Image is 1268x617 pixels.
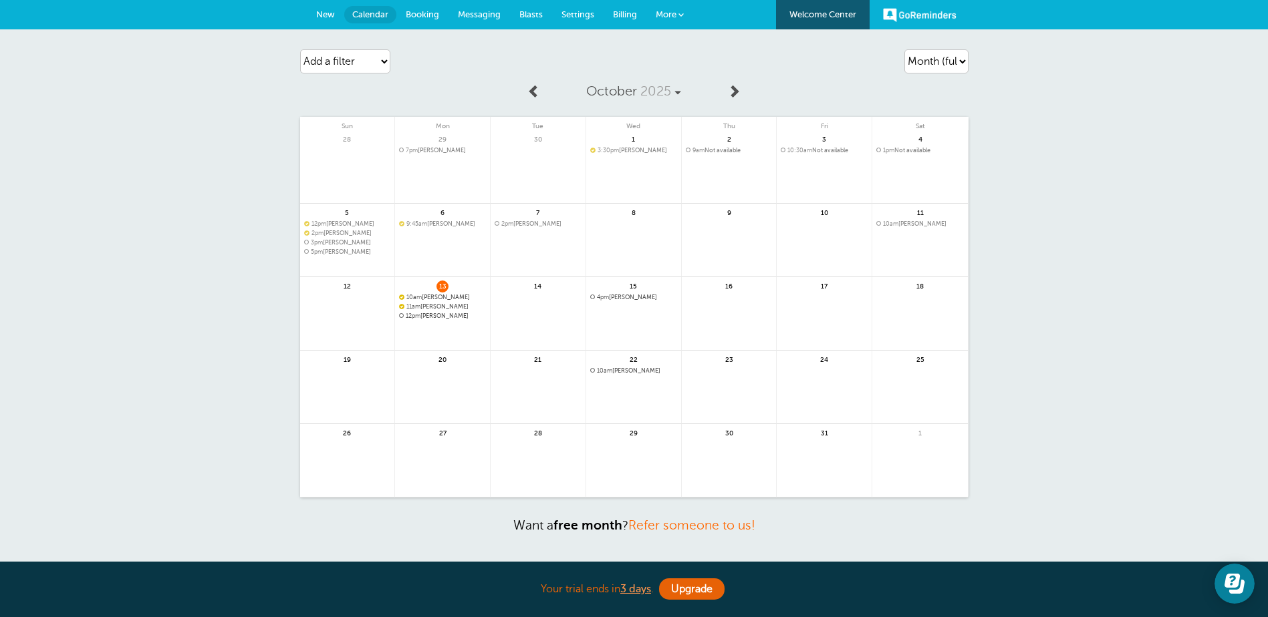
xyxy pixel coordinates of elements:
[399,313,486,320] span: Carolina Smith
[436,427,449,437] span: 27
[590,147,677,154] a: 3:30pm[PERSON_NAME]
[586,117,681,130] span: Wed
[491,117,586,130] span: Tue
[818,427,830,437] span: 31
[914,427,926,437] span: 1
[300,575,969,604] div: Your trial ends in .
[316,9,335,19] span: New
[341,280,353,290] span: 12
[311,220,326,227] span: 12pm
[553,518,622,532] strong: free month
[304,230,391,237] span: Courtney Konicki
[628,354,640,364] span: 22
[659,578,725,600] a: Upgrade
[495,220,582,228] span: Angela Blazer
[561,9,594,19] span: Settings
[818,134,830,144] span: 3
[436,134,449,144] span: 29
[304,248,391,256] a: 5pm[PERSON_NAME]
[532,354,544,364] span: 21
[344,6,396,23] a: Calendar
[620,583,651,595] a: 3 days
[613,9,637,19] span: Billing
[304,230,391,237] a: 2pm[PERSON_NAME]
[686,147,773,154] a: 9amNot available
[399,220,403,226] span: Confirmed. Changing the appointment date will unconfirm the appointment.
[341,207,353,217] span: 5
[640,83,671,99] span: 2025
[1215,564,1255,604] iframe: Resource center
[532,207,544,217] span: 7
[399,303,403,308] span: Confirmed. Changing the appointment date will unconfirm the appointment.
[883,147,894,154] span: 1pm
[876,220,964,228] span: Zhane Barrett
[436,354,449,364] span: 20
[311,230,324,236] span: 2pm
[300,117,395,130] span: Sun
[723,354,735,364] span: 23
[406,147,418,154] span: 7pm
[458,9,501,19] span: Messaging
[723,207,735,217] span: 9
[532,280,544,290] span: 14
[399,294,486,301] span: Quanzel Dilworth
[818,354,830,364] span: 24
[914,207,926,217] span: 11
[406,220,427,227] span: 9:45am
[501,220,513,227] span: 2pm
[781,147,868,154] span: Not available
[876,147,964,154] a: 1pmNot available
[876,147,964,154] span: Not available
[723,134,735,144] span: 2
[914,354,926,364] span: 25
[590,367,677,375] a: 10am[PERSON_NAME]
[590,294,677,301] span: Blakney Jimerson
[399,147,486,154] a: 7pm[PERSON_NAME]
[590,294,677,301] a: 4pm[PERSON_NAME]
[304,220,391,228] span: Islande Mondesir
[304,239,391,246] span: Amy Nicely
[495,220,582,228] a: 2pm[PERSON_NAME]
[399,303,486,311] span: Shuntal Bell
[311,239,323,246] span: 3pm
[590,147,594,152] span: Confirmed. Changing the appointment date will unconfirm the appointment.
[304,248,391,256] span: Tina Gordon
[777,117,872,130] span: Fri
[597,367,612,374] span: 10am
[914,280,926,290] span: 18
[300,518,969,533] p: Want a ?
[399,294,403,299] span: Confirmed. Changing the appointment date will unconfirm the appointment.
[876,220,964,228] a: 10am[PERSON_NAME]
[406,9,439,19] span: Booking
[406,294,422,300] span: 10am
[692,147,705,154] span: 9am
[304,220,308,226] span: Confirmed. Changing the appointment date will unconfirm the appointment.
[341,427,353,437] span: 26
[590,367,677,375] span: Christine Guider
[341,354,353,364] span: 19
[436,280,449,290] span: 13
[436,207,449,217] span: 6
[818,280,830,290] span: 17
[628,280,640,290] span: 15
[399,303,486,311] a: 11am[PERSON_NAME]
[818,207,830,217] span: 10
[406,313,420,319] span: 12pm
[628,427,640,437] span: 29
[532,427,544,437] span: 28
[532,134,544,144] span: 30
[628,518,755,532] a: Refer someone to us!
[395,117,490,130] span: Mon
[883,220,898,227] span: 10am
[723,280,735,290] span: 16
[399,294,486,301] a: 10am[PERSON_NAME]
[352,9,388,19] span: Calendar
[781,147,868,154] a: 10:30amNot available
[628,207,640,217] span: 8
[399,220,486,228] a: 9:45am[PERSON_NAME]
[686,147,773,154] span: Not available
[406,303,420,310] span: 11am
[304,230,308,235] span: Confirmed. Changing the appointment date will unconfirm the appointment.
[914,134,926,144] span: 4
